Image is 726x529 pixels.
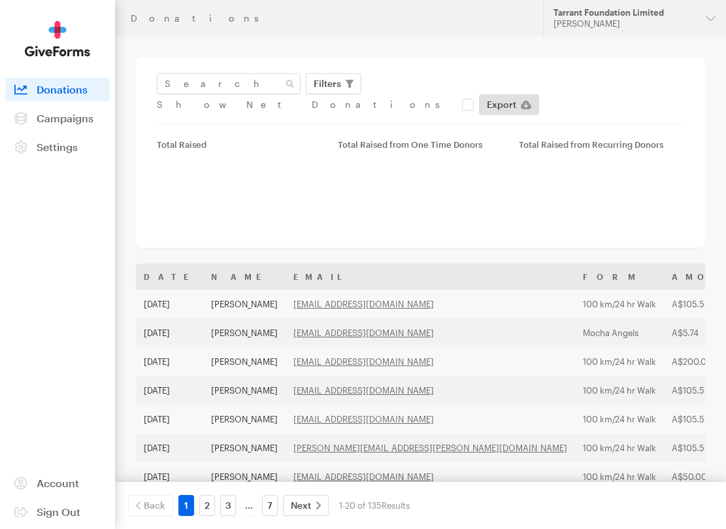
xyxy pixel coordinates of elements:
td: 100 km/24 hr Walk [575,462,664,491]
th: Date [136,264,203,290]
td: [PERSON_NAME] [203,376,286,405]
td: 100 km/24 hr Walk [575,434,664,462]
a: [EMAIL_ADDRESS][DOMAIN_NAME] [293,471,434,482]
span: Next [291,498,311,513]
span: Donations [37,83,88,95]
span: Results [382,500,410,511]
a: 7 [262,495,278,516]
a: [EMAIL_ADDRESS][DOMAIN_NAME] [293,328,434,338]
td: [DATE] [136,434,203,462]
span: Sign Out [37,505,80,518]
a: [EMAIL_ADDRESS][DOMAIN_NAME] [293,356,434,367]
td: [PERSON_NAME] [203,290,286,318]
th: Name [203,264,286,290]
a: Settings [5,135,110,159]
td: [PERSON_NAME] [203,462,286,491]
div: Total Raised from One Time Donors [338,139,503,150]
a: Next [283,495,329,516]
td: [DATE] [136,290,203,318]
img: GiveForms [25,21,90,57]
a: [PERSON_NAME][EMAIL_ADDRESS][PERSON_NAME][DOMAIN_NAME] [293,443,567,453]
td: 100 km/24 hr Walk [575,347,664,376]
div: Tarrant Foundation Limited [553,7,695,18]
th: Form [575,264,664,290]
td: [DATE] [136,376,203,405]
td: [DATE] [136,405,203,434]
a: Sign Out [5,500,110,524]
span: Export [487,97,516,112]
td: [PERSON_NAME] [203,434,286,462]
div: [PERSON_NAME] [553,18,695,29]
td: [PERSON_NAME] [203,347,286,376]
div: 1-20 of 135 [339,495,410,516]
span: Account [37,477,79,489]
div: Total Raised from Recurring Donors [519,139,684,150]
span: Filters [314,76,341,92]
a: Export [479,94,539,115]
th: Email [286,264,575,290]
td: 100 km/24 hr Walk [575,405,664,434]
td: 100 km/24 hr Walk [575,376,664,405]
td: 100 km/24 hr Walk [575,290,664,318]
a: Campaigns [5,107,110,130]
a: [EMAIL_ADDRESS][DOMAIN_NAME] [293,414,434,424]
td: [DATE] [136,462,203,491]
td: [DATE] [136,318,203,347]
a: 3 [220,495,236,516]
a: Account [5,471,110,495]
td: [PERSON_NAME] [203,405,286,434]
a: Donations [5,78,110,101]
div: Total Raised [157,139,322,150]
td: [DATE] [136,347,203,376]
td: [PERSON_NAME] [203,318,286,347]
a: 2 [199,495,215,516]
input: Search Name & Email [157,73,301,94]
td: Mocha Angels [575,318,664,347]
span: Settings [37,141,78,153]
a: [EMAIL_ADDRESS][DOMAIN_NAME] [293,299,434,309]
button: Filters [306,73,361,94]
span: Campaigns [37,112,93,124]
a: [EMAIL_ADDRESS][DOMAIN_NAME] [293,385,434,396]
